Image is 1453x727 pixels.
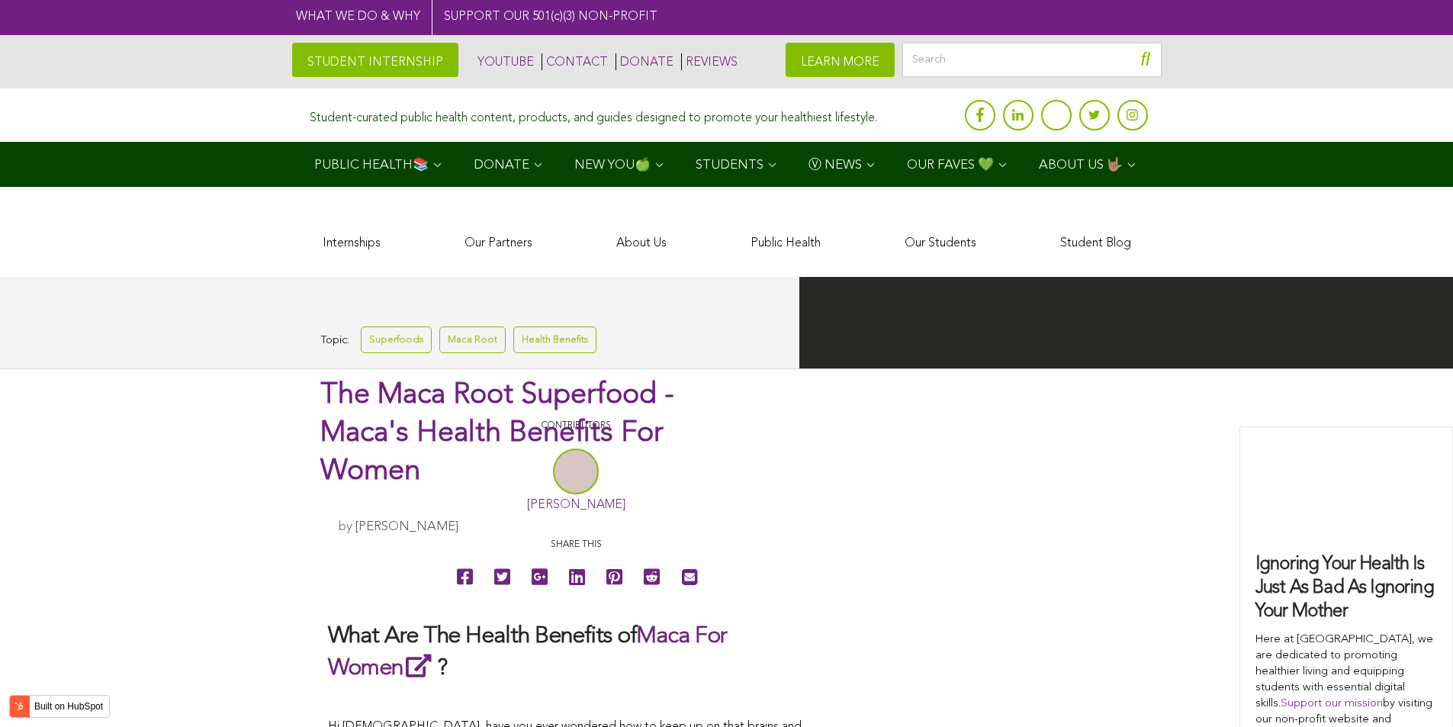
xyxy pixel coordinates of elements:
a: DONATE [616,53,673,70]
span: OUR FAVES 💚 [907,159,994,172]
iframe: Chat Widget [1377,654,1453,727]
span: Topic: [320,330,349,351]
span: NEW YOU🍏 [574,159,651,172]
span: DONATE [474,159,529,172]
a: Health Benefits [513,327,596,353]
a: STUDENT INTERNSHIP [292,43,458,77]
div: Student-curated public health content, products, and guides designed to promote your healthiest l... [310,104,877,126]
input: Search [902,43,1162,77]
span: ABOUT US 🤟🏽 [1039,159,1123,172]
a: CONTACT [542,53,608,70]
button: Built on HubSpot [9,695,110,718]
p: Share this [328,538,824,552]
a: Maca For Women [328,625,727,680]
a: Superfoods [361,327,432,353]
a: LEARN MORE [786,43,895,77]
a: Maca Root [439,327,506,353]
img: HubSpot sprocket logo [10,697,28,716]
span: The Maca Root Superfood - Maca's Health Benefits For Women [320,381,674,486]
a: YOUTUBE [474,53,534,70]
div: Navigation Menu [292,142,1162,187]
span: STUDENTS [696,159,763,172]
span: by [339,520,352,533]
label: Built on HubSpot [28,696,109,716]
span: PUBLIC HEALTH📚 [314,159,429,172]
a: [PERSON_NAME] [355,520,458,533]
h2: What Are The Health Benefits of ? [328,622,824,684]
a: REVIEWS [681,53,738,70]
span: Ⓥ NEWS [808,159,862,172]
